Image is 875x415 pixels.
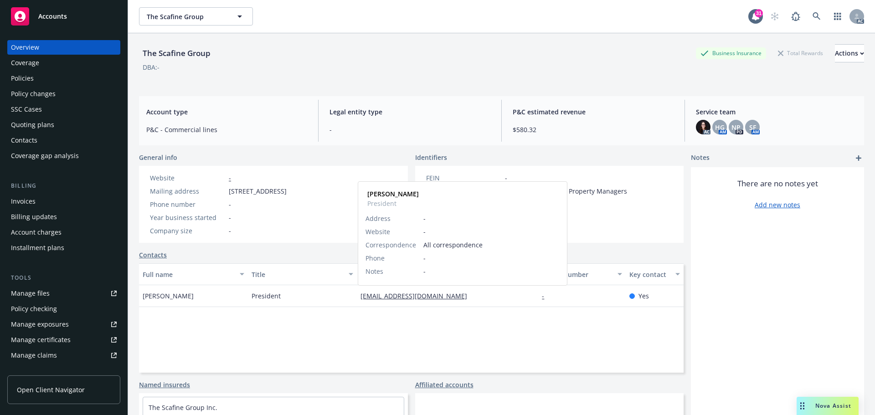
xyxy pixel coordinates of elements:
[329,107,490,117] span: Legal entity type
[150,213,225,222] div: Year business started
[11,317,69,332] div: Manage exposures
[38,13,67,20] span: Accounts
[229,226,231,236] span: -
[360,292,474,300] a: [EMAIL_ADDRESS][DOMAIN_NAME]
[835,45,864,62] div: Actions
[766,7,784,26] a: Start snowing
[7,40,120,55] a: Overview
[426,173,501,183] div: FEIN
[755,200,800,210] a: Add new notes
[773,47,828,59] div: Total Rewards
[696,107,857,117] span: Service team
[11,348,57,363] div: Manage claims
[7,71,120,86] a: Policies
[139,250,167,260] a: Contacts
[367,199,419,208] span: President
[11,333,71,347] div: Manage certificates
[11,194,36,209] div: Invoices
[731,123,741,132] span: NP
[367,190,419,198] strong: [PERSON_NAME]
[815,402,851,410] span: Nova Assist
[423,227,560,236] span: -
[229,174,231,182] a: -
[11,133,37,148] div: Contacts
[835,44,864,62] button: Actions
[11,118,54,132] div: Quoting plans
[829,7,847,26] a: Switch app
[737,178,818,189] span: There are no notes yet
[7,102,120,117] a: SSC Cases
[7,364,120,378] a: Manage BORs
[7,225,120,240] a: Account charges
[7,241,120,255] a: Installment plans
[11,56,39,70] div: Coverage
[11,241,64,255] div: Installment plans
[143,270,234,279] div: Full name
[139,7,253,26] button: The Scafine Group
[513,107,674,117] span: P&C estimated revenue
[252,270,343,279] div: Title
[365,214,391,223] span: Address
[542,270,612,279] div: Phone number
[11,210,57,224] div: Billing updates
[365,266,383,276] span: Notes
[629,270,670,279] div: Key contact
[542,292,551,300] a: -
[787,7,805,26] a: Report a Bug
[749,123,756,132] span: SF
[11,87,56,101] div: Policy changes
[229,200,231,209] span: -
[248,263,357,285] button: Title
[150,173,225,183] div: Website
[7,87,120,101] a: Policy changes
[7,149,120,163] a: Coverage gap analysis
[808,7,826,26] a: Search
[7,181,120,190] div: Billing
[146,107,307,117] span: Account type
[797,397,808,415] div: Drag to move
[11,364,54,378] div: Manage BORs
[365,240,416,250] span: Correspondence
[7,56,120,70] a: Coverage
[797,397,859,415] button: Nova Assist
[7,273,120,282] div: Tools
[139,47,214,59] div: The Scafine Group
[7,210,120,224] a: Billing updates
[696,120,710,134] img: photo
[11,149,79,163] div: Coverage gap analysis
[139,263,248,285] button: Full name
[229,186,287,196] span: [STREET_ADDRESS]
[7,194,120,209] a: Invoices
[365,227,390,236] span: Website
[146,125,307,134] span: P&C - Commercial lines
[11,286,50,301] div: Manage files
[7,286,120,301] a: Manage files
[755,9,763,17] div: 31
[7,333,120,347] a: Manage certificates
[329,125,490,134] span: -
[415,380,474,389] a: Affiliated accounts
[696,47,766,59] div: Business Insurance
[423,214,560,223] span: -
[11,225,62,240] div: Account charges
[423,266,560,276] span: -
[11,71,34,86] div: Policies
[423,240,560,250] span: All correspondence
[423,253,560,263] span: -
[513,125,674,134] span: $580.32
[149,403,217,412] a: The Scafine Group Inc.
[505,173,507,183] span: -
[357,263,538,285] button: Email
[626,263,684,285] button: Key contact
[17,385,85,395] span: Open Client Navigator
[252,291,281,301] span: President
[715,123,725,132] span: HG
[11,40,39,55] div: Overview
[853,153,864,164] a: add
[7,302,120,316] a: Policy checking
[7,317,120,332] a: Manage exposures
[7,118,120,132] a: Quoting plans
[11,302,57,316] div: Policy checking
[538,263,625,285] button: Phone number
